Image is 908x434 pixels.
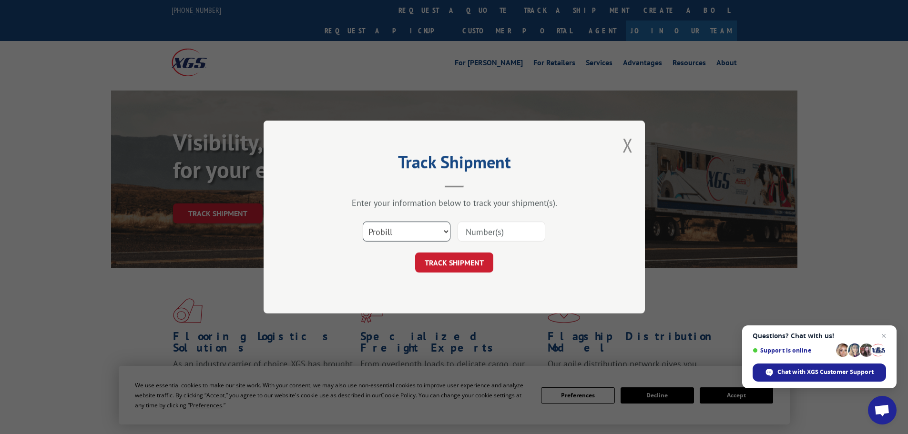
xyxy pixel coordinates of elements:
[622,132,633,158] button: Close modal
[868,396,897,424] div: Open chat
[458,222,545,242] input: Number(s)
[753,332,886,340] span: Questions? Chat with us!
[753,347,833,354] span: Support is online
[878,330,889,342] span: Close chat
[311,197,597,208] div: Enter your information below to track your shipment(s).
[311,155,597,173] h2: Track Shipment
[415,252,493,273] button: TRACK SHIPMENT
[777,368,874,376] span: Chat with XGS Customer Support
[753,363,886,382] div: Chat with XGS Customer Support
